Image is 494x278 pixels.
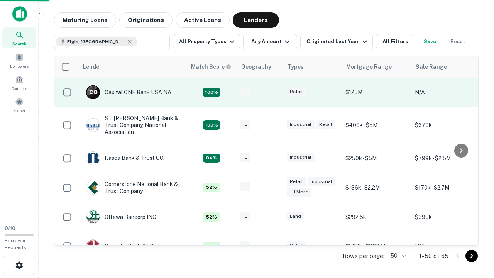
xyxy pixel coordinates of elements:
button: All Property Types [173,34,240,49]
button: Save your search to get updates of matches that match your search criteria. [418,34,442,49]
p: Rows per page: [343,251,384,261]
td: $400k - $5M [342,107,411,144]
div: Retail [287,87,306,96]
div: Types [288,62,304,71]
span: Search [12,41,26,47]
th: Types [283,56,342,78]
a: Contacts [2,72,36,93]
div: Capital ONE Bank USA NA [86,85,171,99]
th: Capitalize uses an advanced AI algorithm to match your search with the best lender. The match sco... [186,56,237,78]
div: Capitalize uses an advanced AI algorithm to match your search with the best lender. The match sco... [203,212,220,222]
th: Sale Range [411,56,480,78]
a: Saved [2,95,36,115]
div: Industrial [287,153,315,162]
div: Industrial [308,177,335,186]
a: Search [2,27,36,48]
div: Mortgage Range [346,62,392,71]
span: Saved [14,108,25,114]
span: Borrower Requests [5,238,26,250]
td: $799k - $2.5M [411,144,480,173]
div: Ottawa Bancorp INC [86,210,156,224]
button: Active Loans [176,12,230,28]
div: IL [240,120,250,129]
div: Retail [287,177,306,186]
div: + 1 more [287,188,311,197]
img: picture [86,152,100,165]
td: N/A [411,232,480,261]
span: Elgin, [GEOGRAPHIC_DATA], [GEOGRAPHIC_DATA] [67,38,125,45]
div: IL [240,212,250,221]
div: Itasca Bank & Trust CO. [86,151,164,165]
div: Capitalize uses an advanced AI algorithm to match your search with the best lender. The match sco... [203,242,220,251]
div: Retail [316,120,335,129]
div: Republic Bank Of Chicago [86,239,171,253]
div: Capitalize uses an advanced AI algorithm to match your search with the best lender. The match sco... [191,63,231,71]
td: $136k - $2.2M [342,173,411,202]
button: Go to next page [465,250,478,262]
p: C O [89,88,97,97]
div: Land [287,212,304,221]
td: $390k [411,202,480,232]
div: Capitalize uses an advanced AI algorithm to match your search with the best lender. The match sco... [203,88,220,97]
div: Retail [287,241,306,250]
th: Mortgage Range [342,56,411,78]
img: picture [86,210,100,224]
div: Capitalize uses an advanced AI algorithm to match your search with the best lender. The match sco... [203,120,220,130]
div: Originated Last Year [306,37,369,46]
div: Industrial [287,120,315,129]
td: $292.5k [342,202,411,232]
div: Sale Range [416,62,447,71]
div: IL [240,182,250,191]
iframe: Chat Widget [455,216,494,253]
td: $125M [342,78,411,107]
div: IL [240,241,250,250]
p: 1–50 of 65 [419,251,448,261]
th: Geography [237,56,283,78]
img: picture [86,181,100,194]
div: IL [240,153,250,162]
td: $170k - $2.7M [411,173,480,202]
button: Originated Last Year [300,34,373,49]
button: Originations [119,12,173,28]
a: Borrowers [2,50,36,71]
td: $500k - $880.5k [342,232,411,261]
button: Reset [445,34,470,49]
span: Borrowers [10,63,29,69]
th: Lender [78,56,186,78]
button: Maturing Loans [54,12,116,28]
button: Any Amount [243,34,297,49]
div: 50 [387,250,407,261]
div: Cornerstone National Bank & Trust Company [86,181,179,195]
div: Capitalize uses an advanced AI algorithm to match your search with the best lender. The match sco... [203,154,220,163]
div: ST. [PERSON_NAME] Bank & Trust Company, National Association [86,115,179,136]
div: Geography [241,62,271,71]
td: $670k [411,107,480,144]
img: capitalize-icon.png [12,6,27,22]
td: N/A [411,78,480,107]
span: Contacts [12,85,27,92]
img: picture [86,119,100,132]
td: $250k - $5M [342,144,411,173]
button: Lenders [233,12,279,28]
img: picture [86,240,100,253]
button: All Filters [376,34,414,49]
div: Capitalize uses an advanced AI algorithm to match your search with the best lender. The match sco... [203,183,220,192]
h6: Match Score [191,63,230,71]
div: IL [240,87,250,96]
span: 0 / 10 [5,225,15,231]
div: Lender [83,62,102,71]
